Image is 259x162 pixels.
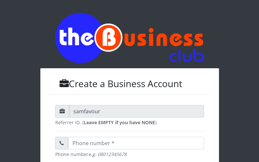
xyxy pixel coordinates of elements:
[84,119,155,126] strong: Leave EMPTY if you have NONE
[50,78,209,89] h3: Create a Business Account
[69,105,204,118] input: Referrer ID (Leave blank if NONE)
[68,137,204,149] input: Phone number *
[88,151,127,157] em: e.g. 08012345678
[55,151,204,158] small: Phone number
[55,119,204,126] small: Referrer ID. ( )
